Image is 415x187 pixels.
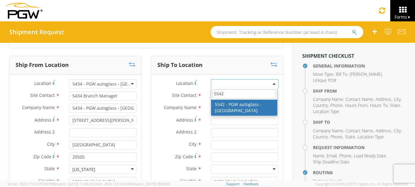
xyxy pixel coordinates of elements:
[180,178,196,184] span: Country
[376,96,391,102] span: Address
[346,96,373,102] span: Contact Name
[69,79,137,88] span: 5434 - PGW autoglass - Florence
[330,102,343,108] li: ,
[354,153,387,159] li: ,
[176,80,193,86] span: Location
[302,53,354,59] strong: Shipment Checklist
[394,128,402,134] li: ,
[376,128,391,134] span: Address
[313,102,328,108] span: Country
[346,128,374,134] li: ,
[345,102,368,108] span: Hours From
[214,179,257,185] div: [GEOGRAPHIC_DATA]
[313,145,406,150] h4: Request Information
[345,134,355,140] span: State
[345,134,356,140] li: ,
[390,102,401,108] li: ,
[330,102,343,108] span: Phone
[345,102,369,108] li: ,
[44,166,55,171] span: State
[72,179,115,185] div: [GEOGRAPHIC_DATA]
[336,71,348,77] li: ,
[376,128,392,134] li: ,
[354,153,386,159] span: Load Ready Date
[164,105,196,110] span: Company Name
[313,108,339,114] span: Location Type
[313,134,328,140] span: Country
[313,96,343,102] span: Company Name
[72,81,134,87] span: 5434 - PGW autoglass - Florence
[336,71,347,77] span: Bill To
[394,96,402,102] li: ,
[172,92,196,98] span: Site Contact
[72,167,95,173] div: [US_STATE]
[9,29,64,35] h4: Shipment Request
[370,102,387,108] span: Hours To
[313,71,333,77] span: Move Type
[30,92,55,98] span: Site Contact
[339,153,351,159] span: Phone
[407,15,411,20] span: ▼
[394,128,401,134] span: City
[313,170,406,175] h4: Routing
[176,129,196,135] span: Address 2
[358,134,384,140] span: Location Type
[5,3,42,19] img: pgw-form-logo-1aaa8060b1cc70fad034.png
[350,71,383,77] li: ,
[395,14,411,20] span: Forms
[313,89,406,93] h4: Ship From
[16,62,69,68] h3: Ship From Location
[346,96,374,102] li: ,
[211,100,277,116] li: 5542 - PGW autoglass - [GEOGRAPHIC_DATA]
[33,154,51,159] span: Zip Code
[34,80,51,86] span: Location
[39,178,55,184] span: Country
[394,96,401,102] span: City
[226,182,240,186] a: Support
[313,96,344,102] li: ,
[211,26,363,38] input: Shipment, Tracking or Reference Number (at least 4 chars)
[330,134,343,140] span: Phone
[313,153,325,159] li: ,
[47,141,55,147] span: City
[370,102,388,108] li: ,
[313,153,324,159] span: Name
[176,117,193,123] span: Address
[34,129,55,135] span: Address 2
[22,105,55,110] span: Company Name
[350,71,382,77] span: [PERSON_NAME]
[186,166,196,171] span: State
[327,153,337,159] span: Email
[93,182,170,186] span: Client: 2025.17.0-cb14447
[330,134,343,140] li: ,
[390,102,400,108] span: State
[313,159,350,165] span: Ship Deadline Date
[313,77,336,83] span: Unique PO#
[55,182,92,186] span: master, [DATE] 11:04:24
[175,154,193,159] span: Zip Code
[133,182,170,186] span: master, [DATE] 08:44:05
[313,134,329,140] li: ,
[327,153,338,159] li: ,
[189,141,196,147] span: City
[313,128,344,134] li: ,
[313,64,406,68] h4: General Information
[339,153,352,159] li: ,
[313,128,343,134] span: Company Name
[313,102,329,108] li: ,
[313,120,406,124] h4: Ship To
[313,178,341,184] span: Package Count
[35,117,51,123] span: Address
[313,178,342,184] li: ,
[376,96,392,102] li: ,
[315,182,408,186] span: Copyright © [DATE]-[DATE] Agistix Inc., All Rights Reserved
[244,182,259,186] a: Feedback
[157,62,203,68] h3: Ship To Location
[7,182,92,186] span: Server: 2025.17.0-327f6347098
[313,71,334,77] li: ,
[346,128,373,134] span: Contact Name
